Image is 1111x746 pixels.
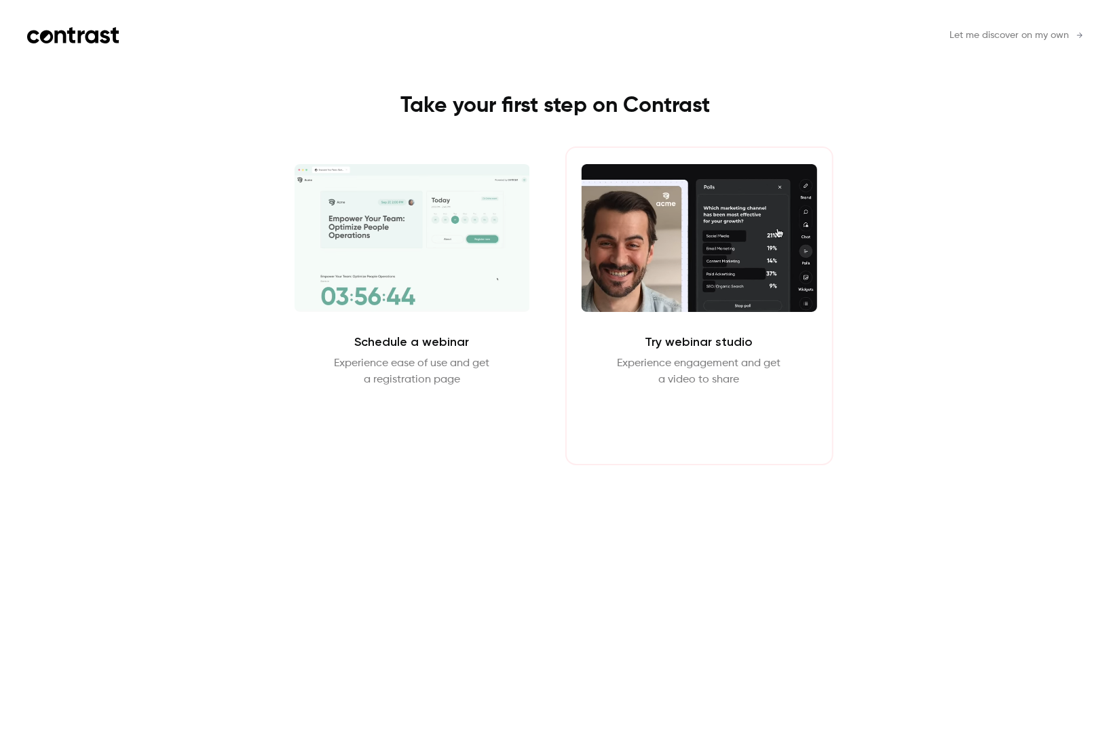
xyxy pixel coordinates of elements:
[645,334,753,350] h2: Try webinar studio
[949,28,1069,43] span: Let me discover on my own
[618,355,781,388] p: Experience engagement and get a video to share
[656,404,743,437] button: Enter Studio
[355,334,470,350] h2: Schedule a webinar
[335,355,490,388] p: Experience ease of use and get a registration page
[251,92,861,119] h1: Take your first step on Contrast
